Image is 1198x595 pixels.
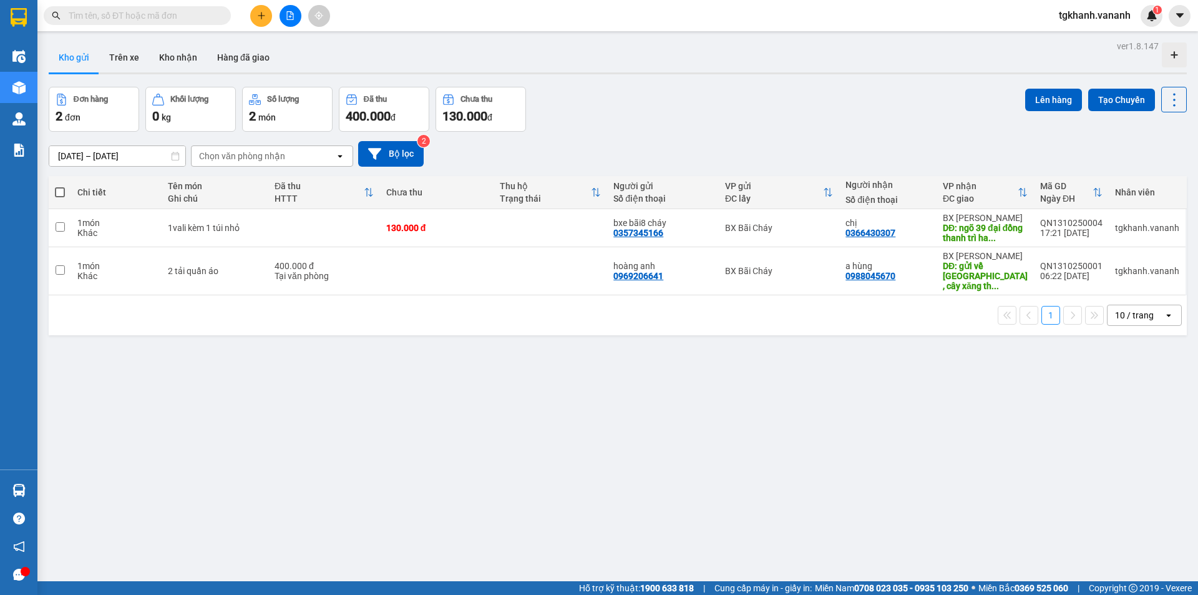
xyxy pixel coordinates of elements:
[854,583,968,593] strong: 0708 023 035 - 0935 103 250
[77,187,155,197] div: Chi tiết
[943,223,1028,243] div: DĐ: ngõ 39 đại đồng thanh trì hai bà trưng
[1169,5,1191,27] button: caret-down
[1115,187,1179,197] div: Nhân viên
[275,271,374,281] div: Tại văn phòng
[460,95,492,104] div: Chưa thu
[1117,39,1159,53] div: ver 1.8.147
[12,144,26,157] img: solution-icon
[280,5,301,27] button: file-add
[386,223,487,233] div: 130.000 đ
[145,87,236,132] button: Khối lượng0kg
[1115,223,1179,233] div: tgkhanh.vananh
[77,218,155,228] div: 1 món
[162,112,171,122] span: kg
[943,194,1018,204] div: ĐC giao
[1088,89,1155,111] button: Tạo Chuyến
[725,194,823,204] div: ĐC lấy
[845,218,930,228] div: chị
[152,109,159,124] span: 0
[335,151,345,161] svg: open
[249,109,256,124] span: 2
[613,181,713,191] div: Người gửi
[1034,176,1109,209] th: Toggle SortBy
[845,228,895,238] div: 0366430307
[1040,181,1093,191] div: Mã GD
[613,218,713,228] div: bxe bãi8 cháy
[725,181,823,191] div: VP gửi
[286,11,295,20] span: file-add
[12,484,26,497] img: warehouse-icon
[77,261,155,271] div: 1 món
[77,271,155,281] div: Khác
[257,11,266,20] span: plus
[579,581,694,595] span: Hỗ trợ kỹ thuật:
[12,112,26,125] img: warehouse-icon
[1040,228,1103,238] div: 17:21 [DATE]
[12,50,26,63] img: warehouse-icon
[487,112,492,122] span: đ
[436,87,526,132] button: Chưa thu130.000đ
[417,135,430,147] sup: 2
[1040,271,1103,281] div: 06:22 [DATE]
[845,261,930,271] div: a hùng
[391,112,396,122] span: đ
[845,180,930,190] div: Người nhận
[12,81,26,94] img: warehouse-icon
[358,141,424,167] button: Bộ lọc
[275,261,374,271] div: 400.000 đ
[1049,7,1141,23] span: tgkhanh.vananh
[442,109,487,124] span: 130.000
[1153,6,1162,14] sup: 1
[815,581,968,595] span: Miền Nam
[725,223,833,233] div: BX Bãi Cháy
[52,11,61,20] span: search
[314,11,323,20] span: aim
[49,87,139,132] button: Đơn hàng2đơn
[991,281,999,291] span: ...
[268,176,380,209] th: Toggle SortBy
[719,176,839,209] th: Toggle SortBy
[346,109,391,124] span: 400.000
[845,195,930,205] div: Số điện thoại
[500,194,591,204] div: Trạng thái
[943,251,1028,261] div: BX [PERSON_NAME]
[250,5,272,27] button: plus
[56,109,62,124] span: 2
[714,581,812,595] span: Cung cấp máy in - giấy in:
[207,42,280,72] button: Hàng đã giao
[1015,583,1068,593] strong: 0369 525 060
[972,586,975,591] span: ⚪️
[13,541,25,553] span: notification
[1162,42,1187,67] div: Tạo kho hàng mới
[494,176,607,209] th: Toggle SortBy
[1129,584,1137,593] span: copyright
[339,87,429,132] button: Đã thu400.000đ
[1115,309,1154,322] div: 10 / trang
[149,42,207,72] button: Kho nhận
[77,228,155,238] div: Khác
[168,181,262,191] div: Tên món
[69,9,216,22] input: Tìm tên, số ĐT hoặc mã đơn
[1174,10,1186,21] span: caret-down
[49,42,99,72] button: Kho gửi
[1025,89,1082,111] button: Lên hàng
[364,95,387,104] div: Đã thu
[74,95,108,104] div: Đơn hàng
[1115,266,1179,276] div: tgkhanh.vananh
[168,194,262,204] div: Ghi chú
[500,181,591,191] div: Thu hộ
[168,266,262,276] div: 2 tải quần áo
[267,95,299,104] div: Số lượng
[613,228,663,238] div: 0357345166
[275,181,364,191] div: Đã thu
[703,581,705,595] span: |
[640,583,694,593] strong: 1900 633 818
[978,581,1068,595] span: Miền Bắc
[11,8,27,27] img: logo-vxr
[170,95,208,104] div: Khối lượng
[845,271,895,281] div: 0988045670
[725,266,833,276] div: BX Bãi Cháy
[386,187,487,197] div: Chưa thu
[613,261,713,271] div: hoàng anh
[943,261,1028,291] div: DĐ: gửi về thanh hóa , cây xăng thọ 10 ( thọ vực )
